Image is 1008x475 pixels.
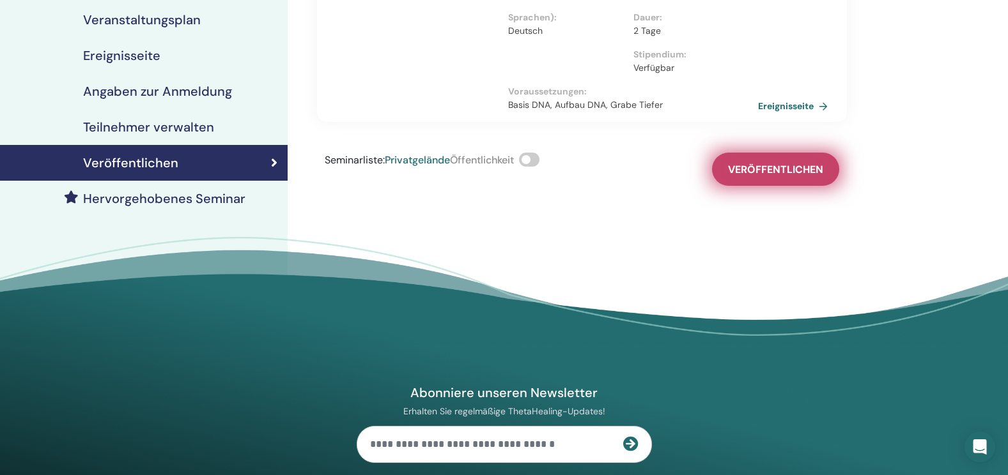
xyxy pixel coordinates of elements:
div: Öffnen Sie den Intercom Messenger [965,432,995,462]
p: Dauer : [633,11,751,24]
span: Öffentlichkeit [450,153,514,167]
p: Verfügbar [633,61,751,75]
span: Seminarliste : [325,153,385,167]
p: Stipendium : [633,48,751,61]
p: Voraussetzungen : [508,85,758,98]
h4: Angaben zur Anmeldung [83,84,232,99]
button: Veröffentlichen [712,153,839,186]
span: Privatgelände [385,153,450,167]
h4: Ereignisseite [83,48,160,63]
span: Veröffentlichen [728,163,823,176]
p: Deutsch [508,24,626,38]
a: Ereignisseite [758,96,833,116]
p: Sprachen) : [508,11,626,24]
h4: Abonniere unseren Newsletter [357,384,652,401]
h4: Teilnehmer verwalten [83,119,214,135]
p: Erhalten Sie regelmäßige ThetaHealing-Updates! [357,405,652,417]
p: 2 Tage [633,24,751,38]
h4: Veranstaltungsplan [83,12,201,27]
p: Basis DNA, Aufbau DNA, Grabe Tiefer [508,98,758,112]
h4: Veröffentlichen [83,155,178,170]
h4: Hervorgehobenes Seminar [83,191,245,206]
